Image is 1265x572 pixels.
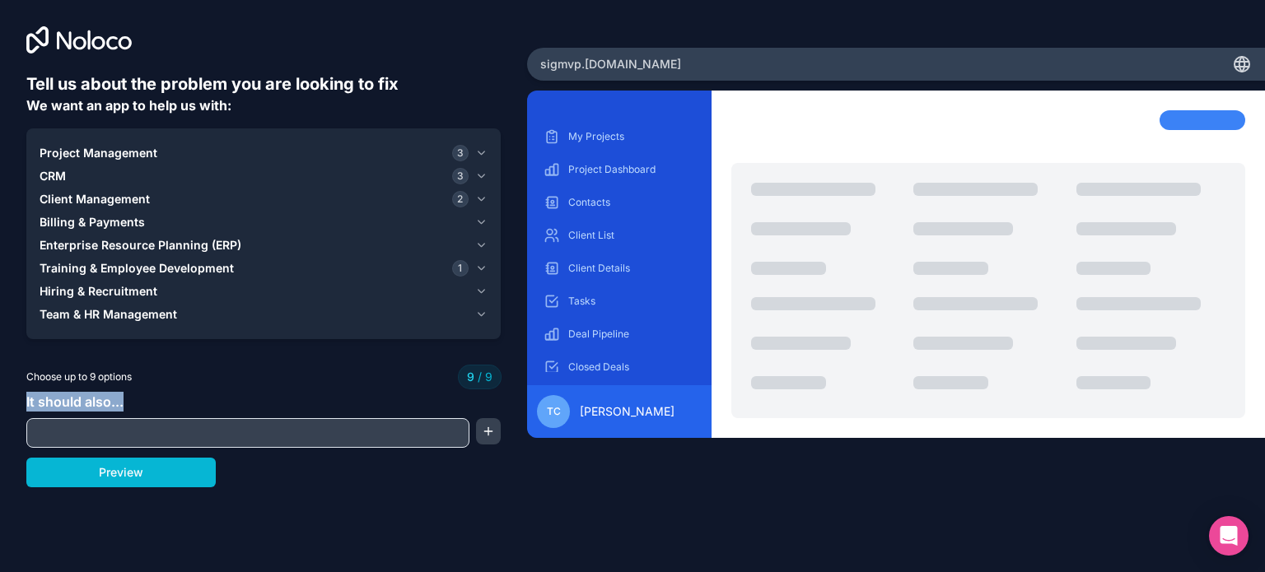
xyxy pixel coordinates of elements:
[40,188,488,211] button: Client Management2
[26,393,124,410] span: It should also...
[452,191,469,207] span: 2
[568,229,695,242] p: Client List
[580,403,675,420] span: [PERSON_NAME]
[40,191,150,207] span: Client Management
[568,262,695,275] p: Client Details
[40,283,157,300] span: Hiring & Recruitment
[452,168,469,184] span: 3
[40,145,157,161] span: Project Management
[568,163,695,176] p: Project Dashboard
[568,196,695,209] p: Contacts
[40,168,66,184] span: CRM
[40,303,488,326] button: Team & HR Management
[568,295,695,308] p: Tasks
[40,237,241,253] span: Enterprise Resource Planning (ERP)
[568,130,695,143] p: My Projects
[40,260,234,277] span: Training & Employee Development
[26,72,501,95] h6: Tell us about the problem you are looking to fix
[40,165,488,188] button: CRM3
[26,370,132,384] span: Choose up to 9 options
[540,56,681,72] span: sigmvp .[DOMAIN_NAME]
[40,214,145,230] span: Billing & Payments
[1209,516,1249,556] div: Open Intercom Messenger
[452,260,469,277] span: 1
[452,145,469,161] span: 3
[40,257,488,280] button: Training & Employee Development1
[474,369,492,385] span: 9
[40,234,488,257] button: Enterprise Resource Planning (ERP)
[540,123,698,372] div: scrollable content
[547,405,561,418] span: TC
[467,369,474,385] span: 9
[40,306,177,323] span: Team & HR Management
[40,142,488,165] button: Project Management3
[26,97,231,114] span: We want an app to help us with:
[40,211,488,234] button: Billing & Payments
[40,280,488,303] button: Hiring & Recruitment
[478,370,482,384] span: /
[26,458,216,487] button: Preview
